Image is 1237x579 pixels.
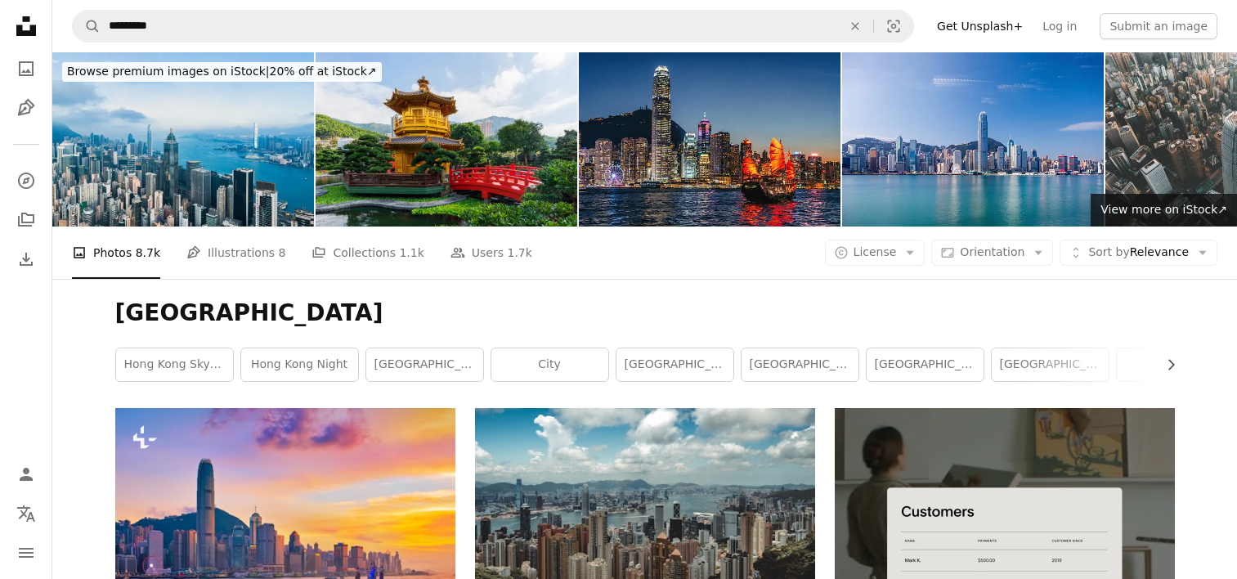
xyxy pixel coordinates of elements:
[10,243,43,276] a: Download History
[72,10,914,43] form: Find visuals sitewide
[10,10,43,46] a: Home — Unsplash
[1088,245,1189,261] span: Relevance
[73,11,101,42] button: Search Unsplash
[115,298,1175,328] h1: [GEOGRAPHIC_DATA]
[1033,13,1087,39] a: Log in
[874,11,913,42] button: Visual search
[10,458,43,491] a: Log in / Sign up
[10,497,43,530] button: Language
[62,62,382,82] div: 20% off at iStock ↗
[115,514,455,528] a: Hong Kong skyline cityscape downtown skyscrapers over Victoria Harbour in the evening with ferry ...
[450,227,532,279] a: Users 1.7k
[279,244,286,262] span: 8
[1117,348,1234,381] a: china
[52,52,392,92] a: Browse premium images on iStock|20% off at iStock↗
[10,52,43,85] a: Photos
[579,52,840,227] img: Cityscape Hong Kong and Junkboat at Twilight
[491,348,608,381] a: city
[867,348,984,381] a: [GEOGRAPHIC_DATA]
[508,244,532,262] span: 1.7k
[399,244,424,262] span: 1.1k
[10,164,43,197] a: Explore
[52,52,314,227] img: Hong Kong viewed from the drone with city skyline of crowded skyscrapers
[927,13,1033,39] a: Get Unsplash+
[67,65,269,78] span: Browse premium images on iStock |
[475,514,815,528] a: aerial view of cityscape
[10,536,43,569] button: Menu
[116,348,233,381] a: hong kong skyline
[960,245,1024,258] span: Orientation
[837,11,873,42] button: Clear
[1156,348,1175,381] button: scroll list to the right
[616,348,733,381] a: [GEOGRAPHIC_DATA]
[10,204,43,236] a: Collections
[842,52,1104,227] img: hong kong victoria harbor
[316,52,577,227] img: The Golden Pavilion in Nan Lian Garden, Hong Kong
[1088,245,1129,258] span: Sort by
[825,240,926,266] button: License
[854,245,897,258] span: License
[931,240,1053,266] button: Orientation
[366,348,483,381] a: [GEOGRAPHIC_DATA]
[1100,203,1227,216] span: View more on iStock ↗
[742,348,858,381] a: [GEOGRAPHIC_DATA]
[1060,240,1217,266] button: Sort byRelevance
[241,348,358,381] a: hong kong night
[186,227,285,279] a: Illustrations 8
[1091,194,1237,227] a: View more on iStock↗
[992,348,1109,381] a: [GEOGRAPHIC_DATA]
[10,92,43,124] a: Illustrations
[311,227,424,279] a: Collections 1.1k
[1100,13,1217,39] button: Submit an image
